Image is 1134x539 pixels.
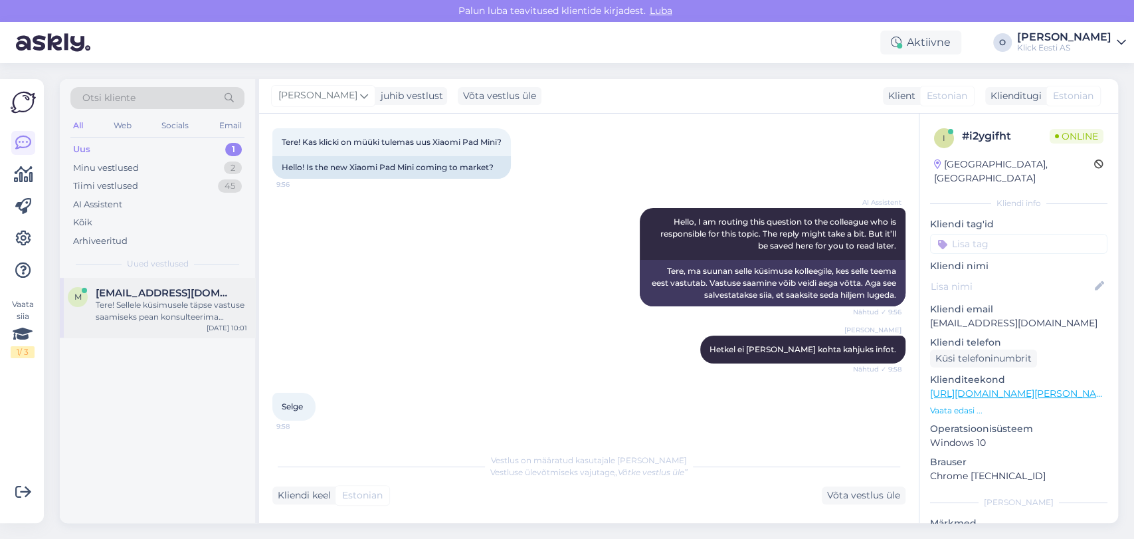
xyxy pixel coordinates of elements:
[930,302,1107,316] p: Kliendi email
[96,299,247,323] div: Tere! Sellele küsimusele täpse vastuse saamiseks pean konsulteerima kolleegiga. [PERSON_NAME] tei...
[490,467,688,477] span: Vestluse ülevõtmiseks vajutage
[276,179,326,189] span: 9:56
[225,143,242,156] div: 1
[111,117,134,134] div: Web
[822,486,905,504] div: Võta vestlus üle
[943,133,945,143] span: i
[930,350,1037,368] div: Küsi telefoninumbrit
[930,373,1107,387] p: Klienditeekond
[930,516,1107,530] p: Märkmed
[646,5,676,17] span: Luba
[930,387,1113,399] a: [URL][DOMAIN_NAME][PERSON_NAME]
[934,158,1094,185] div: [GEOGRAPHIC_DATA], [GEOGRAPHIC_DATA]
[1050,129,1103,144] span: Online
[74,292,82,302] span: m
[73,179,138,193] div: Tiimi vestlused
[852,364,901,374] span: Nähtud ✓ 9:58
[852,307,901,317] span: Nähtud ✓ 9:56
[930,469,1107,483] p: Chrome [TECHNICAL_ID]
[883,89,915,103] div: Klient
[930,197,1107,209] div: Kliendi info
[962,128,1050,144] div: # i2ygifht
[1017,32,1126,53] a: [PERSON_NAME]Klick Eesti AS
[930,217,1107,231] p: Kliendi tag'id
[11,298,35,358] div: Vaata siia
[660,217,898,251] span: Hello, I am routing this question to the colleague who is responsible for this topic. The reply m...
[709,344,896,354] span: Hetkel ei [PERSON_NAME] kohta kahjuks infot.
[491,455,687,465] span: Vestlus on määratud kasutajale [PERSON_NAME]
[375,89,443,103] div: juhib vestlust
[931,279,1092,294] input: Lisa nimi
[272,156,511,179] div: Hello! Is the new Xiaomi Pad Mini coming to market?
[930,422,1107,436] p: Operatsioonisüsteem
[930,234,1107,254] input: Lisa tag
[844,325,901,335] span: [PERSON_NAME]
[282,401,303,411] span: Selge
[927,89,967,103] span: Estonian
[1017,32,1111,43] div: [PERSON_NAME]
[880,31,961,54] div: Aktiivne
[930,316,1107,330] p: [EMAIL_ADDRESS][DOMAIN_NAME]
[930,496,1107,508] div: [PERSON_NAME]
[278,88,357,103] span: [PERSON_NAME]
[852,197,901,207] span: AI Assistent
[342,488,383,502] span: Estonian
[1017,43,1111,53] div: Klick Eesti AS
[11,346,35,358] div: 1 / 3
[73,143,90,156] div: Uus
[70,117,86,134] div: All
[458,87,541,105] div: Võta vestlus üle
[930,336,1107,350] p: Kliendi telefon
[217,117,244,134] div: Email
[930,259,1107,273] p: Kliendi nimi
[272,488,331,502] div: Kliendi keel
[614,467,688,477] i: „Võtke vestlus üle”
[985,89,1042,103] div: Klienditugi
[218,179,242,193] div: 45
[127,258,189,270] span: Uued vestlused
[276,421,326,431] span: 9:58
[993,33,1012,52] div: O
[73,235,128,248] div: Arhiveeritud
[73,216,92,229] div: Kõik
[930,405,1107,417] p: Vaata edasi ...
[82,91,136,105] span: Otsi kliente
[73,198,122,211] div: AI Assistent
[224,162,242,175] div: 2
[282,137,502,147] span: Tere! Kas klicki on müüki tulemas uus Xiaomi Pad Mini?
[159,117,191,134] div: Socials
[930,455,1107,469] p: Brauser
[207,323,247,333] div: [DATE] 10:01
[640,260,905,306] div: Tere, ma suunan selle küsimuse kolleegile, kes selle teema eest vastutab. Vastuse saamine võib ve...
[930,436,1107,450] p: Windows 10
[1053,89,1093,103] span: Estonian
[96,287,234,299] span: maarja.madal@gmail.com
[73,162,139,175] div: Minu vestlused
[11,90,36,115] img: Askly Logo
